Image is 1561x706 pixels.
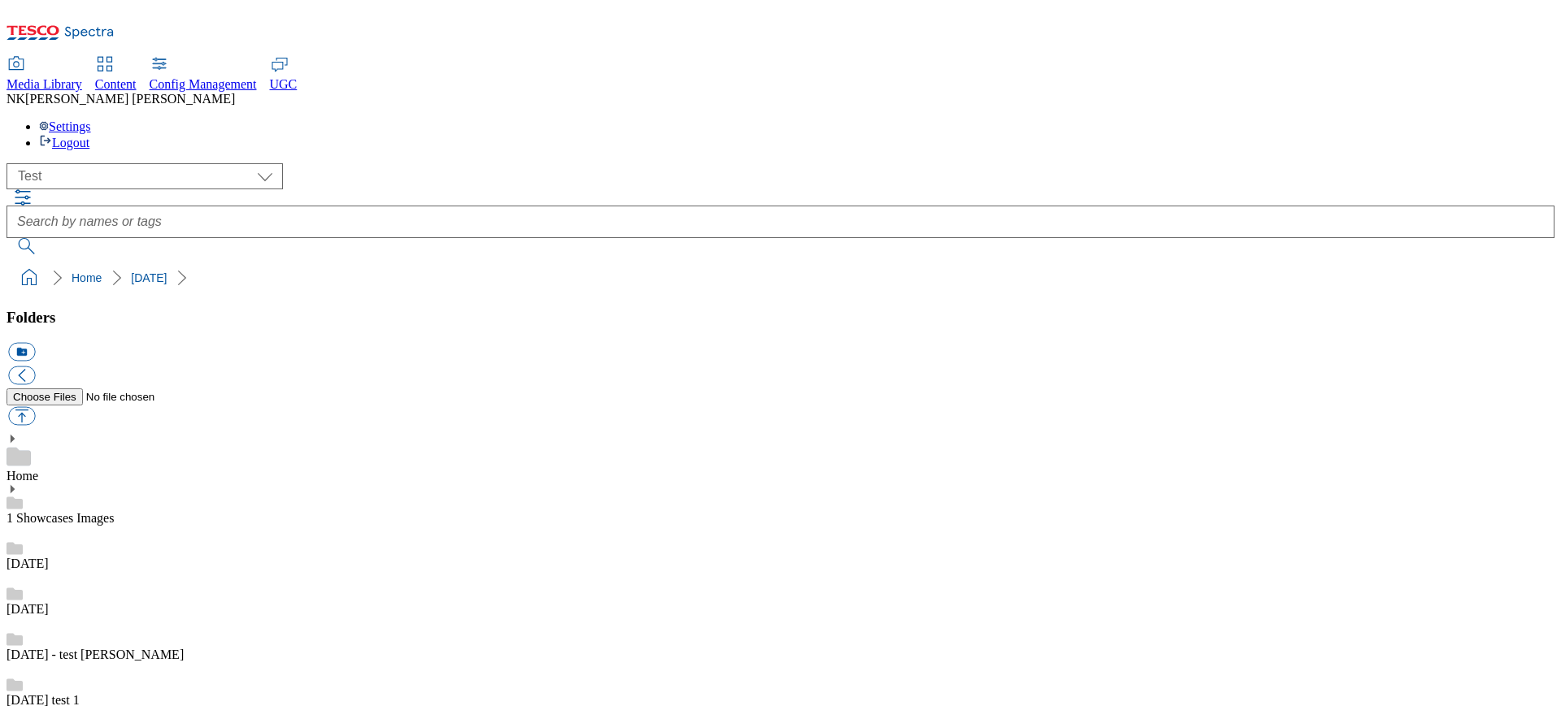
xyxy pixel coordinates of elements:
[270,77,298,91] span: UGC
[7,511,114,525] a: 1 Showcases Images
[7,648,184,661] a: [DATE] - test [PERSON_NAME]
[95,58,137,92] a: Content
[95,77,137,91] span: Content
[150,77,257,91] span: Config Management
[7,602,49,616] a: [DATE]
[270,58,298,92] a: UGC
[72,271,102,284] a: Home
[7,557,49,570] a: [DATE]
[7,92,25,106] span: NK
[131,271,167,284] a: [DATE]
[7,206,1554,238] input: Search by names or tags
[25,92,235,106] span: [PERSON_NAME] [PERSON_NAME]
[7,262,1554,293] nav: breadcrumb
[39,119,91,133] a: Settings
[39,136,89,149] a: Logout
[7,58,82,92] a: Media Library
[150,58,257,92] a: Config Management
[7,77,82,91] span: Media Library
[16,265,42,291] a: home
[7,309,1554,327] h3: Folders
[7,469,38,483] a: Home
